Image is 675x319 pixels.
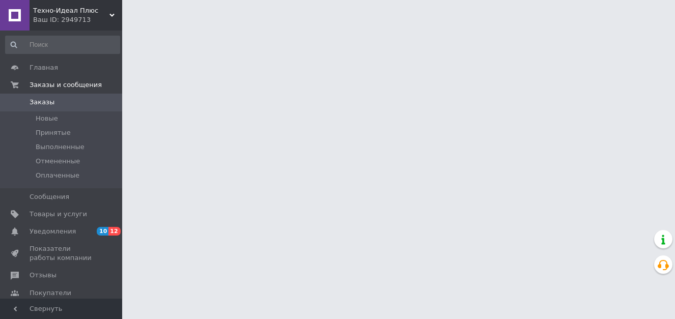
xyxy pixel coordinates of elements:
span: Отзывы [30,271,57,280]
span: Отмененные [36,157,80,166]
span: Новые [36,114,58,123]
span: Заказы [30,98,54,107]
span: Покупатели [30,288,71,298]
span: Уведомления [30,227,76,236]
span: 12 [108,227,120,236]
span: Сообщения [30,192,69,201]
span: Заказы и сообщения [30,80,102,90]
span: Показатели работы компании [30,244,94,263]
span: Выполненные [36,142,85,152]
span: Техно-Идеал Плюс [33,6,109,15]
span: Товары и услуги [30,210,87,219]
span: Главная [30,63,58,72]
input: Поиск [5,36,120,54]
span: 10 [97,227,108,236]
div: Ваш ID: 2949713 [33,15,122,24]
span: Оплаченные [36,171,79,180]
span: Принятые [36,128,71,137]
